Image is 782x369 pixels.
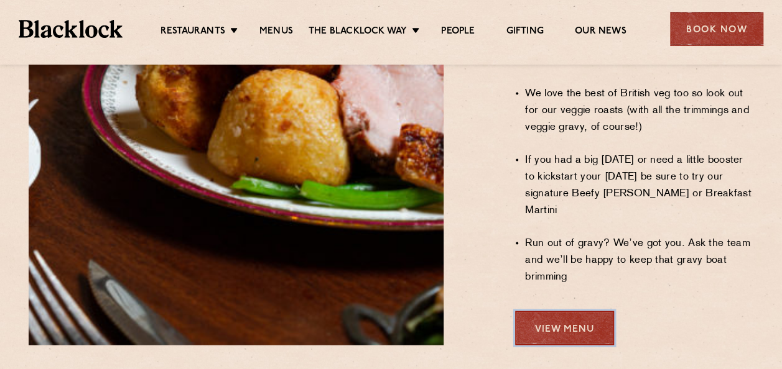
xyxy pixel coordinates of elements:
[441,25,475,39] a: People
[259,25,293,39] a: Menus
[525,235,753,285] li: Run out of gravy? We’ve got you. Ask the team and we’ll be happy to keep that gravy boat brimming
[161,25,225,39] a: Restaurants
[19,20,123,37] img: BL_Textured_Logo-footer-cropped.svg
[515,311,614,345] a: View Menu
[525,85,753,135] li: We love the best of British veg too so look out for our veggie roasts (with all the trimmings and...
[670,12,763,46] div: Book Now
[309,25,407,39] a: The Blacklock Way
[575,25,626,39] a: Our News
[525,152,753,219] li: If you had a big [DATE] or need a little booster to kickstart your [DATE] be sure to try our sign...
[506,25,543,39] a: Gifting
